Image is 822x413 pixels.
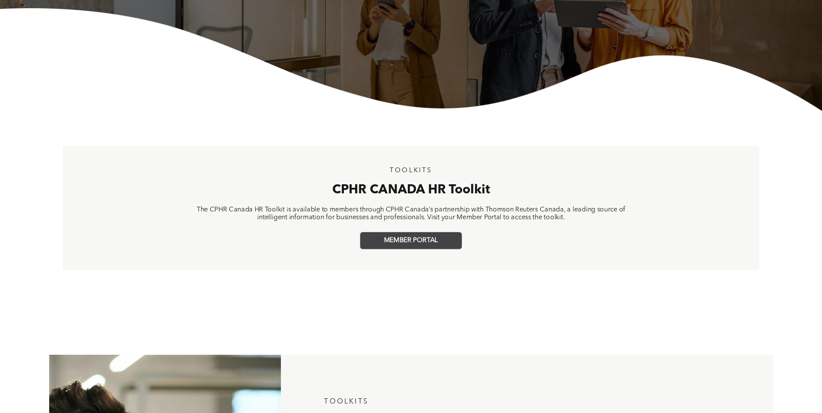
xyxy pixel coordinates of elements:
[384,237,438,245] span: MEMBER PORTAL
[360,232,462,249] a: MEMBER PORTAL
[197,206,625,221] span: The CPHR Canada HR Toolkit is available to members through CPHR Canada’s partnership with Thomson...
[390,167,432,174] span: TOOLKITS
[332,184,490,196] span: CPHR CANADA HR Toolkit
[324,398,368,405] span: TOOLKITS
